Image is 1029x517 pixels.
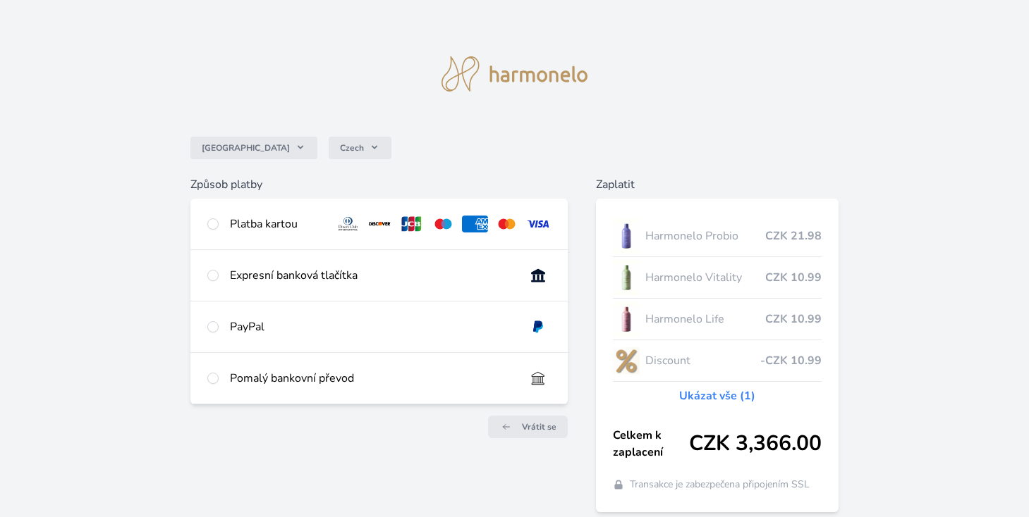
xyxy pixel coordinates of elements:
[230,267,514,284] div: Expresní banková tlačítka
[329,137,391,159] button: Czech
[230,318,514,335] div: PayPal
[613,260,640,295] img: CLEAN_VITALITY_se_stinem_x-lo.jpg
[367,216,393,232] img: discover.svg
[190,137,317,159] button: [GEOGRAPHIC_DATA]
[230,216,324,232] div: Platba kartou
[645,311,765,328] span: Harmonelo Life
[689,431,822,456] span: CZK 3,366.00
[335,216,361,232] img: diners.svg
[645,228,765,244] span: Harmonelo Probio
[613,427,689,461] span: Celkem k zaplacení
[398,216,425,232] img: jcb.svg
[765,269,822,286] span: CZK 10.99
[230,370,514,387] div: Pomalý bankovní převod
[679,387,755,404] a: Ukázat vše (1)
[202,142,290,154] span: [GEOGRAPHIC_DATA]
[190,176,568,193] h6: Způsob platby
[525,216,552,232] img: visa.svg
[525,318,552,335] img: paypal.svg
[522,421,556,432] span: Vrátit se
[613,343,640,378] img: discount-lo.png
[525,267,552,284] img: onlineBanking_CZ.svg
[488,416,568,438] a: Vrátit se
[765,311,822,328] span: CZK 10.99
[494,216,520,232] img: mc.svg
[765,228,822,244] span: CZK 21.98
[760,352,822,369] span: -CZK 10.99
[613,301,640,337] img: CLEAN_LIFE_se_stinem_x-lo.jpg
[442,56,588,92] img: logo.svg
[525,370,552,387] img: bankTransfer_IBAN.svg
[645,269,765,286] span: Harmonelo Vitality
[645,352,760,369] span: Discount
[462,216,488,232] img: amex.svg
[630,478,810,492] span: Transakce je zabezpečena připojením SSL
[613,218,640,254] img: CLEAN_PROBIO_se_stinem_x-lo.jpg
[430,216,456,232] img: maestro.svg
[340,142,364,154] span: Czech
[596,176,839,193] h6: Zaplatit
